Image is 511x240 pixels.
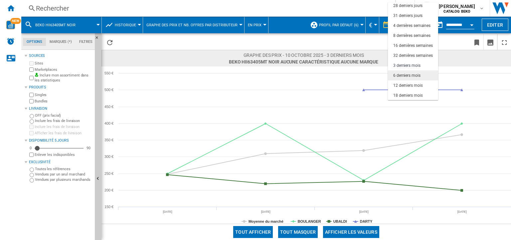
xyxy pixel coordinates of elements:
div: 18 derniers mois [393,93,423,98]
div: 4 dernières semaines [393,23,430,29]
div: 28 derniers jours [393,3,423,9]
div: 12 derniers mois [393,83,423,88]
div: 31 derniers jours [393,13,423,19]
div: 8 dernières semaines [393,33,430,39]
div: 32 dernières semaines [393,53,433,59]
div: 6 derniers mois [393,73,421,78]
div: 16 dernières semaines [393,43,433,49]
div: 3 derniers mois [393,63,421,68]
